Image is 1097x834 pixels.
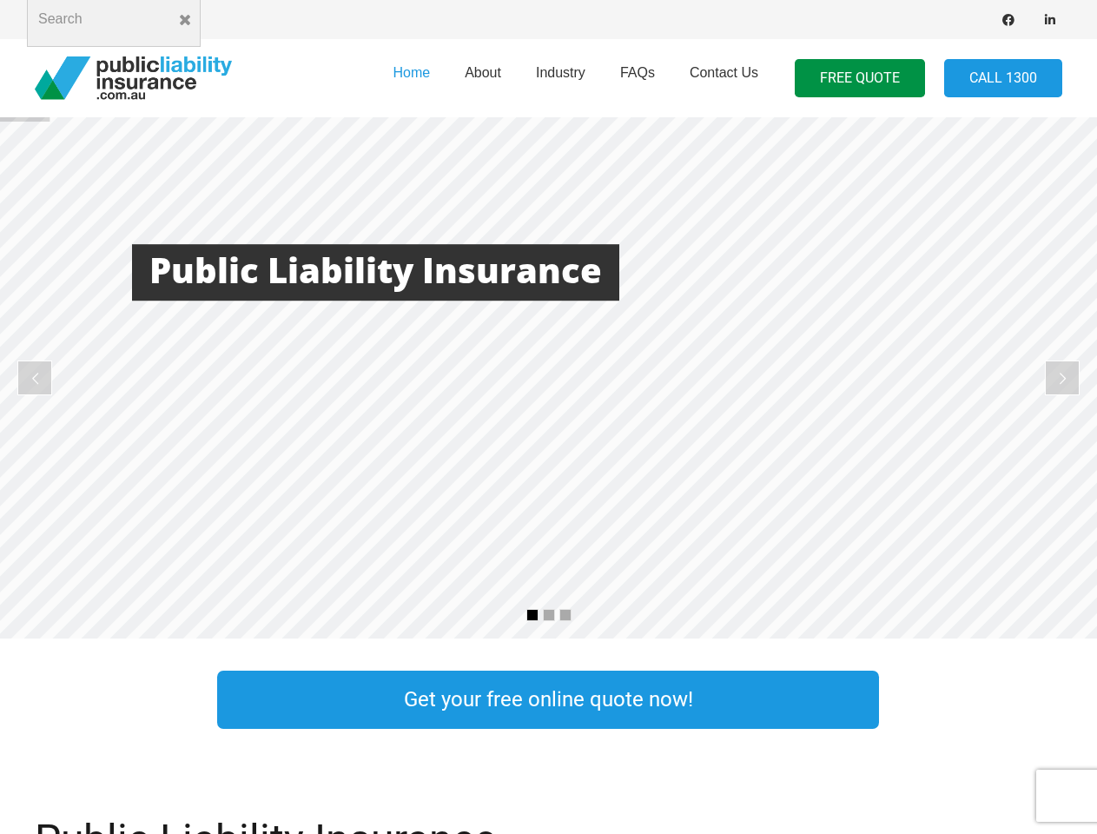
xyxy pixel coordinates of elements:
[519,34,603,122] a: Industry
[944,59,1062,98] a: Call 1300
[914,666,1096,733] a: Link
[996,8,1021,32] a: Facebook
[35,56,232,100] a: pli_logotransparent
[536,65,585,80] span: Industry
[169,4,201,36] button: Close
[393,65,430,80] span: Home
[620,65,655,80] span: FAQs
[795,59,925,98] a: FREE QUOTE
[447,34,519,122] a: About
[217,671,879,729] a: Get your free online quote now!
[1038,8,1062,32] a: LinkedIn
[375,34,447,122] a: Home
[690,65,758,80] span: Contact Us
[672,34,776,122] a: Contact Us
[465,65,501,80] span: About
[603,34,672,122] a: FAQs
